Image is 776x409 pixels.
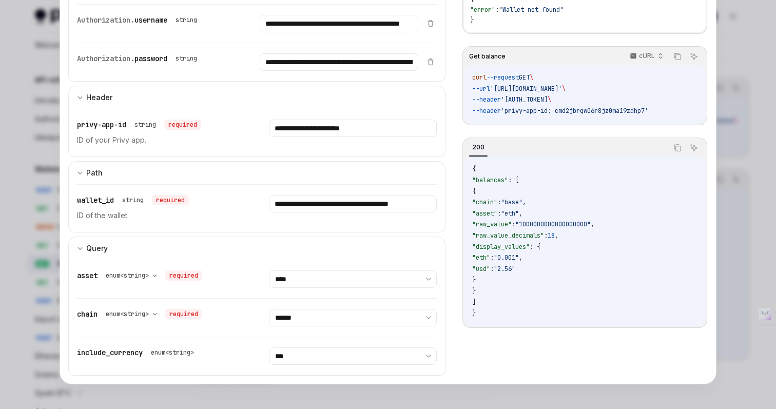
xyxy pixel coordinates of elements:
[134,54,167,63] span: password
[86,242,108,255] div: Query
[499,6,564,14] span: "Wallet not found"
[68,237,445,260] button: expand input section
[68,86,445,109] button: expand input section
[152,195,189,205] div: required
[472,187,476,196] span: {
[501,107,648,115] span: 'privy-app-id: cmd2jbrqw06r8jz0ma19zdhp7'
[472,276,476,284] span: }
[165,270,202,281] div: required
[494,254,519,262] span: "0.001"
[77,15,201,25] div: Authorization.username
[501,209,519,218] span: "eth"
[86,167,103,179] div: Path
[472,265,490,273] span: "usd"
[176,54,197,63] div: string
[77,54,134,63] span: Authorization.
[472,243,530,251] span: "display_values"
[469,141,488,153] div: 200
[687,141,701,154] button: Ask AI
[472,309,476,317] span: }
[591,220,594,228] span: ,
[77,309,98,319] span: chain
[134,15,167,25] span: username
[77,120,126,129] span: privy-app-id
[77,195,189,205] div: wallet_id
[472,95,501,104] span: --header
[512,220,515,228] span: :
[687,50,701,63] button: Ask AI
[487,73,519,82] span: --request
[497,209,501,218] span: :
[77,347,198,358] div: include_currency
[77,15,134,25] span: Authorization.
[548,95,551,104] span: \
[472,209,497,218] span: "asset"
[519,254,522,262] span: ,
[639,52,655,60] p: cURL
[671,141,684,154] button: Copy the contents from the code block
[469,52,506,61] span: Get balance
[472,254,490,262] span: "eth"
[501,95,548,104] span: '[AUTH_TOKEN]
[134,121,156,129] div: string
[77,309,202,319] div: chain
[472,73,487,82] span: curl
[494,265,515,273] span: "2.56"
[671,50,684,63] button: Copy the contents from the code block
[548,231,555,240] span: 18
[472,176,508,184] span: "balances"
[472,287,476,295] span: }
[508,176,519,184] span: : [
[555,231,558,240] span: ,
[77,271,98,280] span: asset
[522,198,526,206] span: ,
[77,270,202,281] div: asset
[472,298,476,306] span: ]
[68,161,445,184] button: expand input section
[472,85,490,93] span: --url
[515,220,591,228] span: "1000000000000000000"
[490,85,562,93] span: '[URL][DOMAIN_NAME]'
[472,231,544,240] span: "raw_value_decimals"
[490,265,494,273] span: :
[472,198,497,206] span: "chain"
[472,165,476,173] span: {
[519,209,522,218] span: ,
[470,6,495,14] span: "error"
[77,134,244,146] p: ID of your Privy app.
[495,6,499,14] span: :
[77,53,201,64] div: Authorization.password
[490,254,494,262] span: :
[497,198,501,206] span: :
[77,120,201,130] div: privy-app-id
[519,73,530,82] span: GET
[562,85,566,93] span: \
[77,348,143,357] span: include_currency
[624,48,668,65] button: cURL
[77,196,114,205] span: wallet_id
[77,209,244,222] p: ID of the wallet.
[472,220,512,228] span: "raw_value"
[122,196,144,204] div: string
[151,348,194,357] div: enum<string>
[530,243,540,251] span: : {
[164,120,201,130] div: required
[544,231,548,240] span: :
[472,107,501,115] span: --header
[530,73,533,82] span: \
[501,198,522,206] span: "base"
[165,309,202,319] div: required
[470,16,474,24] span: }
[176,16,197,24] div: string
[86,91,112,104] div: Header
